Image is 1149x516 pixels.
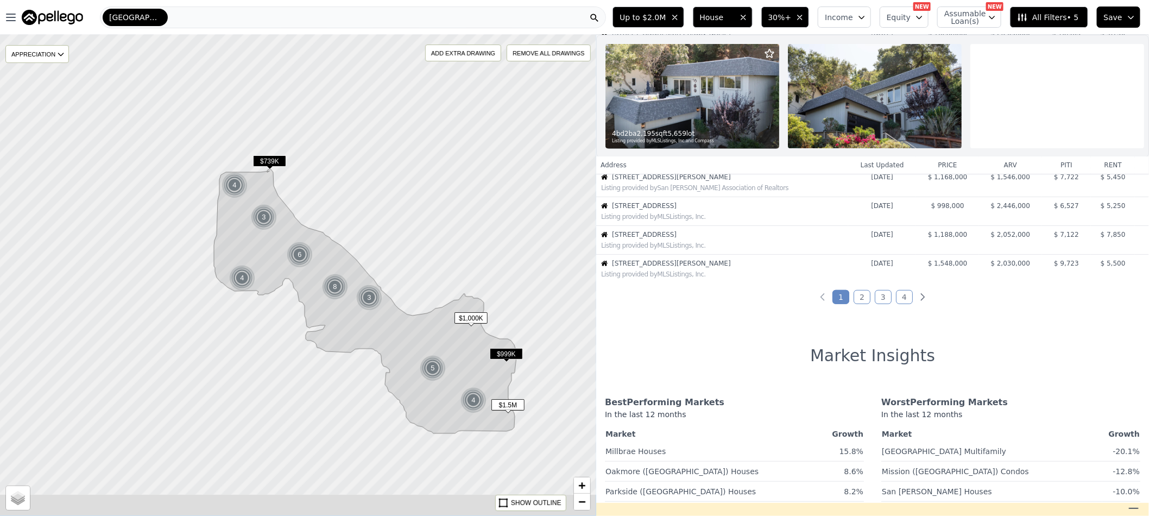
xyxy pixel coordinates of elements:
div: ADD EXTRA DRAWING [426,45,501,61]
a: [GEOGRAPHIC_DATA] Multifamily [882,443,1006,457]
ul: Pagination [596,292,1149,303]
span: 30%+ [768,12,792,23]
img: g1.png [322,274,349,300]
img: g1.png [222,172,248,198]
button: Up to $2.0M [613,7,684,28]
span: All Filters • 5 [1017,12,1078,23]
div: 8 [322,274,348,300]
img: g1.png [229,265,256,291]
span: $ 7,722 [1054,173,1079,181]
div: 6 [287,242,313,268]
div: $999K [490,348,523,364]
div: APPRECIATION [5,45,69,63]
div: Listing provided by MLSListings, Inc. [601,212,848,221]
button: All Filters• 5 [1010,7,1088,28]
th: price [916,156,979,174]
a: Next page [917,292,928,303]
span: $ 1,168,000 [928,173,968,181]
img: Property Photo 2 [788,44,962,148]
span: + [579,479,586,492]
time: 2025-09-19 06:56 [853,202,912,210]
div: $1.5M [491,399,525,415]
a: Page 3 [875,290,892,304]
th: Market [881,426,1102,442]
span: 8.6% [844,467,863,476]
div: Listing provided by MLSListings, Inc. [601,270,848,279]
div: 3 [356,285,382,311]
th: Market [605,426,831,442]
th: piti [1042,156,1091,174]
th: Last Updated [848,156,916,174]
div: 4 [229,265,255,291]
a: Millbrae Houses [605,443,666,457]
img: House [601,231,608,238]
th: arv [979,156,1042,174]
img: g1.png [287,242,313,268]
span: Up to $2.0M [620,12,666,23]
a: Mission ([GEOGRAPHIC_DATA]) Condos [882,463,1029,477]
time: 2025-09-18 23:41 [853,230,912,239]
span: [STREET_ADDRESS] [612,202,848,210]
img: House [601,260,608,267]
th: rent [1091,156,1135,174]
th: Growth [1102,426,1140,442]
a: Zoom out [574,494,590,510]
span: $ 2,052,000 [990,231,1030,238]
img: g1.png [356,285,383,311]
div: 3 [251,204,277,230]
span: $999K [490,348,523,360]
div: 4 [222,172,248,198]
span: -20.1% [1113,447,1140,456]
div: In the last 12 months [605,409,864,426]
span: -12.8% [1113,467,1140,476]
span: 8.2% [844,487,863,496]
span: [GEOGRAPHIC_DATA] [109,12,161,23]
span: Assumable Loan(s) [944,10,979,25]
div: Worst Performing Markets [881,396,1140,409]
a: Oakmore ([GEOGRAPHIC_DATA]) Houses [605,463,759,477]
span: 15.8% [839,447,863,456]
div: Listing provided by MLSListings, Inc. and Compass [612,138,774,144]
a: Page 4 [896,290,913,304]
a: Parkside ([GEOGRAPHIC_DATA]) Houses [605,483,756,497]
div: Listing provided by MLSListings, Inc. [601,241,848,250]
div: SHOW OUTLINE [511,498,561,508]
a: San [PERSON_NAME] Houses [882,483,992,497]
div: Listing provided by San [PERSON_NAME] Association of Realtors [601,184,848,192]
span: House [700,12,735,23]
span: $739K [253,155,286,167]
span: $ 9,723 [1054,260,1079,267]
span: $ 998,000 [931,202,964,210]
span: [STREET_ADDRESS][PERSON_NAME] [612,259,848,268]
span: -10.0% [1113,487,1140,496]
img: House [601,203,608,209]
span: $ 2,030,000 [990,260,1030,267]
span: $ 6,527 [1054,202,1079,210]
span: $1,000K [454,312,488,324]
span: $ 7,850 [1101,231,1126,238]
span: $1.5M [491,399,525,411]
a: Layers [6,486,30,510]
span: Income [825,12,853,23]
img: Pellego [22,10,83,25]
div: 5 [420,355,446,381]
div: Best Performing Markets [605,396,864,409]
span: $ 2,446,000 [990,202,1030,210]
span: Equity [887,12,911,23]
span: $ 1,548,000 [928,260,968,267]
img: g1.png [251,204,277,230]
div: 4 bd 2 ba sqft lot [612,129,774,138]
span: $ 7,122 [1054,231,1079,238]
span: $ 1,546,000 [990,173,1030,181]
time: 2025-09-18 17:00 [853,259,912,268]
th: Growth [831,426,864,442]
span: $ 5,450 [1101,173,1126,181]
span: Save [1104,12,1122,23]
img: g1.png [420,355,446,381]
span: 5,659 [667,129,686,138]
img: House [601,174,608,180]
span: − [579,495,586,508]
span: $ 5,250 [1101,202,1126,210]
button: Income [818,7,871,28]
span: [STREET_ADDRESS] [612,230,848,239]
